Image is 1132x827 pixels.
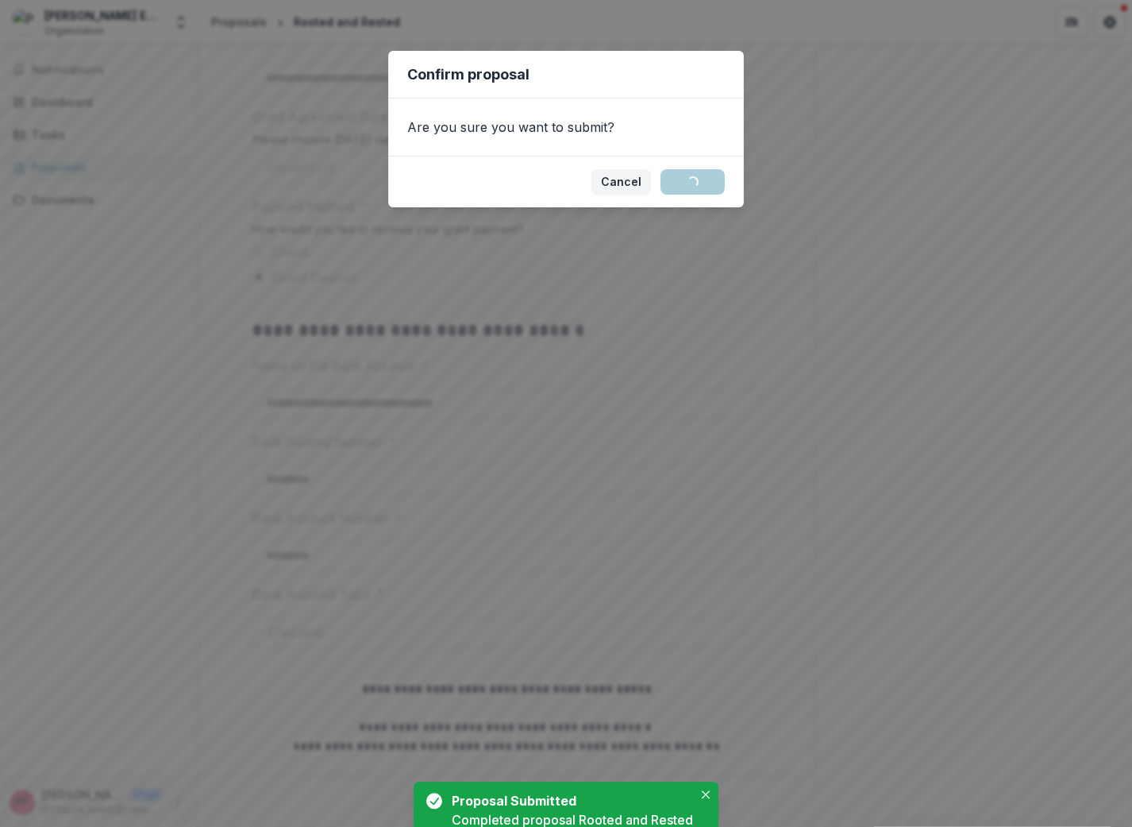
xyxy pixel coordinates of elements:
[591,169,651,195] button: Cancel
[696,785,715,804] button: Close
[388,51,744,99] header: Confirm proposal
[452,791,687,810] div: Proposal Submitted
[388,99,744,156] div: Are you sure you want to submit?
